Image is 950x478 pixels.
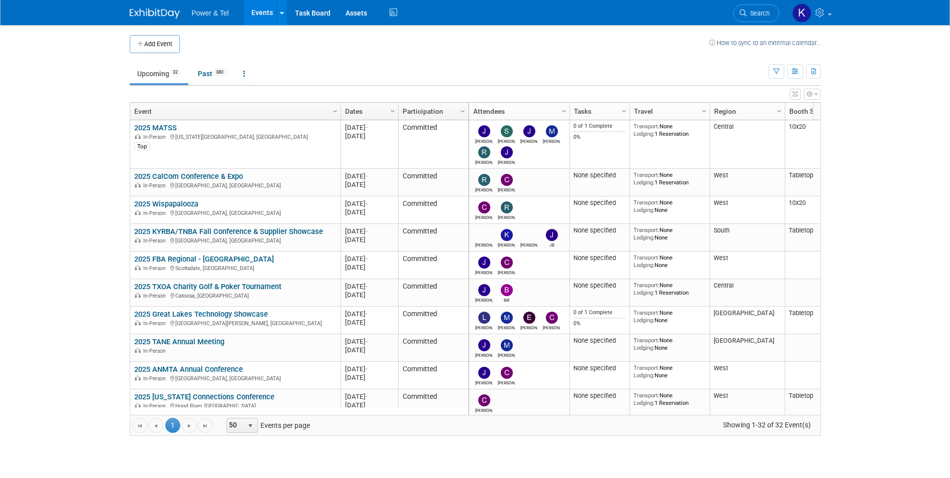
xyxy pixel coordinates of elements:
img: Kelley Hood [792,4,811,23]
span: Transport: [634,364,660,371]
div: None specified [573,337,625,345]
div: Jeff Danner [498,158,515,165]
td: [GEOGRAPHIC_DATA] [710,334,785,362]
td: Committed [398,252,468,279]
div: None specified [573,392,625,400]
span: - [366,255,368,263]
a: Column Settings [387,103,398,118]
img: Robin Mayne [501,201,513,213]
a: Column Settings [699,103,710,118]
span: In-Person [143,403,169,409]
span: Lodging: [634,179,655,186]
div: [DATE] [345,365,394,373]
img: Robin Mayne [478,174,490,186]
span: - [366,310,368,318]
div: None None [634,226,706,241]
img: Judd Bartley [478,125,490,137]
div: Kevin Wilkes [498,241,515,248]
a: Attendees [473,103,563,120]
div: Judd Bartley [475,137,493,144]
a: Dates [345,103,392,120]
div: Hood River, [GEOGRAPHIC_DATA] [134,401,336,410]
span: Transport: [634,123,660,130]
div: Mike Brems [543,137,560,144]
span: Lodging: [634,262,655,269]
div: [DATE] [345,346,394,354]
span: Transport: [634,309,660,316]
div: [DATE] [345,373,394,382]
td: 10x20 [785,196,860,224]
a: 2025 MATSS [134,123,177,132]
div: Rob Sanders [475,241,493,248]
span: Search [747,10,770,17]
div: Judd Bartley [475,296,493,303]
div: Chad Smith [498,186,515,192]
span: Column Settings [560,107,568,115]
td: West [710,196,785,224]
td: Tabletop [785,389,860,417]
div: [GEOGRAPHIC_DATA], [GEOGRAPHIC_DATA] [134,208,336,217]
span: In-Person [143,320,169,327]
td: Tabletop [785,307,860,334]
div: 0 of 1 Complete [573,309,625,316]
img: Chad Smith [501,257,513,269]
img: Kevin Wilkes [501,229,513,241]
span: Transport: [634,171,660,178]
div: [DATE] [345,255,394,263]
span: Column Settings [459,107,467,115]
img: Chad Smith [478,201,490,213]
div: 0% [573,134,625,141]
td: West [710,169,785,196]
div: [DATE] [345,172,394,180]
div: Chris Noora [543,324,560,330]
div: None specified [573,282,625,290]
div: None None [634,254,706,269]
div: [DATE] [345,282,394,291]
div: [DATE] [345,199,394,208]
span: Lodging: [634,206,655,213]
button: Add Event [130,35,180,53]
span: In-Person [143,210,169,216]
span: - [366,172,368,180]
div: 0 of 1 Complete [573,123,625,130]
a: 2025 Wispapalooza [134,199,198,208]
span: - [366,283,368,290]
div: Edward Sudina [520,324,538,330]
span: In-Person [143,265,169,272]
img: Chris Noora [546,312,558,324]
span: 32 [170,69,181,76]
span: Power & Tel [192,9,229,17]
td: West [710,252,785,279]
img: In-Person Event [135,210,141,215]
div: [DATE] [345,318,394,327]
span: In-Person [143,293,169,299]
div: None None [634,199,706,213]
a: Past380 [190,64,234,83]
span: - [366,227,368,235]
td: Central [710,279,785,307]
a: 2025 [US_STATE] Connections Conference [134,392,274,401]
span: Column Settings [389,107,397,115]
a: Region [714,103,778,120]
div: None None [634,337,706,351]
img: JB Fesmire [546,229,558,241]
img: Jason Cook [523,125,535,137]
div: Chad Smith [498,379,515,385]
div: JB Fesmire [543,241,560,248]
div: Josh Hopkins [475,379,493,385]
img: Lydia Lott [478,312,490,324]
img: In-Person Event [135,293,141,298]
div: Michael Mackeben [498,351,515,358]
div: [GEOGRAPHIC_DATA][PERSON_NAME], [GEOGRAPHIC_DATA] [134,319,336,327]
img: Michael Mackeben [501,312,513,324]
span: Go to the next page [185,422,193,430]
span: Transport: [634,226,660,233]
img: Brian Berryhill [523,229,535,241]
a: Travel [634,103,703,120]
a: Upcoming32 [130,64,188,83]
a: Event [134,103,334,120]
div: Josh Hopkins [475,269,493,275]
div: [DATE] [345,123,394,132]
span: - [366,365,368,373]
span: In-Person [143,237,169,244]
